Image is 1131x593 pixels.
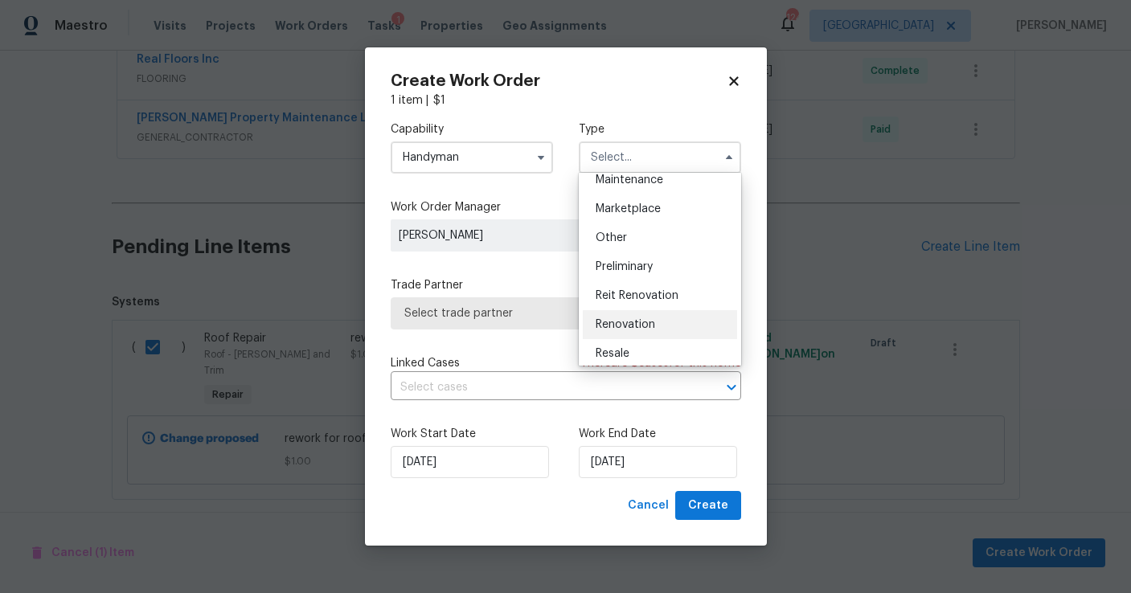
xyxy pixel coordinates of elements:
label: Work Start Date [391,426,553,442]
span: Select trade partner [404,305,727,321]
span: Reit Renovation [596,290,678,301]
span: 5 [631,358,638,369]
div: 1 item | [391,92,741,108]
span: Other [596,232,627,243]
span: Resale [596,348,629,359]
span: Marketplace [596,203,661,215]
span: Cancel [628,496,669,516]
h2: Create Work Order [391,73,727,89]
button: Cancel [621,491,675,521]
button: Hide options [719,148,739,167]
button: Show options [531,148,551,167]
input: M/D/YYYY [579,446,737,478]
span: Renovation [596,319,655,330]
label: Trade Partner [391,277,741,293]
span: Preliminary [596,261,653,272]
label: Work Order Manager [391,199,741,215]
span: [PERSON_NAME] [399,227,630,243]
span: Linked Cases [391,355,460,371]
span: Maintenance [596,174,663,186]
label: Type [579,121,741,137]
input: M/D/YYYY [391,446,549,478]
input: Select... [579,141,741,174]
label: Capability [391,121,553,137]
label: Work End Date [579,426,741,442]
span: Create [688,496,728,516]
button: Create [675,491,741,521]
span: $ 1 [433,95,445,106]
input: Select... [391,141,553,174]
input: Select cases [391,375,696,400]
button: Open [720,376,743,399]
